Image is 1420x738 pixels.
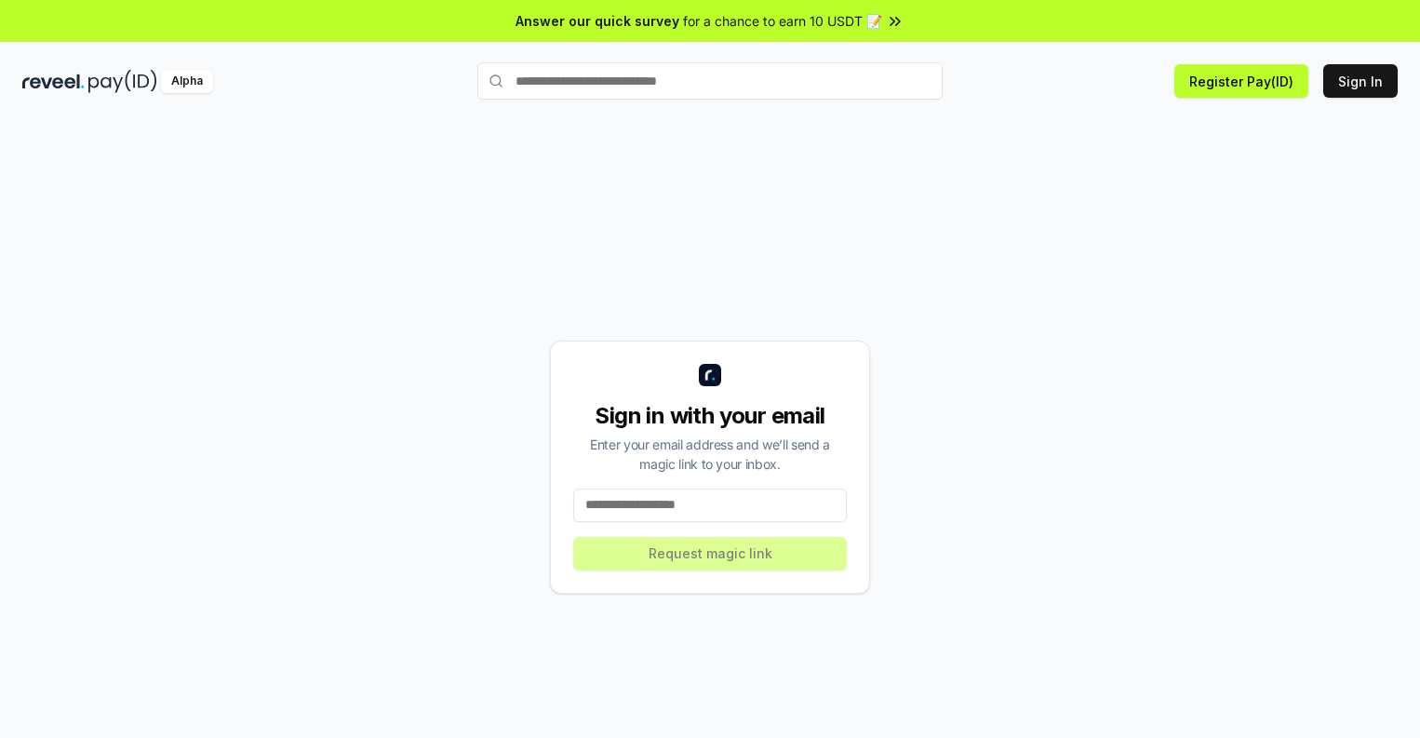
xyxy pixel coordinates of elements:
button: Sign In [1323,64,1398,98]
div: Alpha [161,70,213,93]
div: Enter your email address and we’ll send a magic link to your inbox. [573,435,847,474]
img: logo_small [699,364,721,386]
button: Register Pay(ID) [1174,64,1308,98]
span: for a chance to earn 10 USDT 📝 [683,11,882,31]
img: pay_id [88,70,157,93]
div: Sign in with your email [573,401,847,431]
span: Answer our quick survey [516,11,679,31]
img: reveel_dark [22,70,85,93]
